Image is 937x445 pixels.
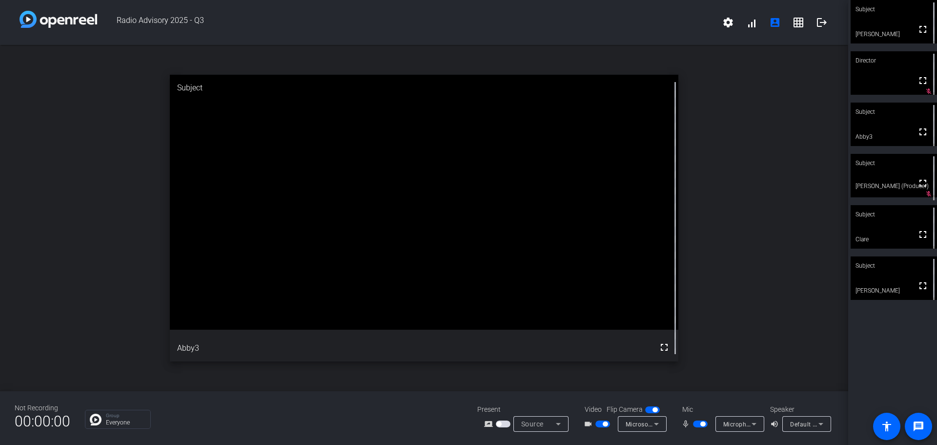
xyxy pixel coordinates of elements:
mat-icon: fullscreen [917,229,929,240]
div: Subject [851,103,937,121]
span: 00:00:00 [15,409,70,433]
mat-icon: fullscreen [917,177,929,189]
span: Source [521,420,544,428]
mat-icon: settings [722,17,734,28]
mat-icon: videocam_outline [584,418,595,430]
p: Group [106,413,145,418]
div: Subject [851,256,937,275]
mat-icon: accessibility [881,421,893,432]
p: Everyone [106,420,145,425]
div: Subject [851,154,937,172]
div: Not Recording [15,403,70,413]
div: Speaker [770,404,829,415]
span: Video [585,404,602,415]
mat-icon: fullscreen [917,75,929,86]
mat-icon: mic_none [681,418,693,430]
span: Radio Advisory 2025 - Q3 [97,11,716,34]
div: Subject [851,205,937,224]
span: Flip Camera [607,404,643,415]
span: Microsoft® LifeCam Studio(TM) (045e:0811) [626,420,753,428]
mat-icon: fullscreen [917,126,929,138]
mat-icon: fullscreen [917,280,929,292]
span: Default - Speakers (Realtek(R) Audio) [790,420,896,428]
mat-icon: fullscreen [658,341,670,353]
img: white-gradient.svg [20,11,97,28]
span: Microphone Array (Realtek(R) Audio) [723,420,828,428]
div: Director [851,51,937,70]
div: Mic [672,404,770,415]
mat-icon: account_box [769,17,781,28]
img: Chat Icon [90,414,102,425]
mat-icon: fullscreen [917,23,929,35]
div: Present [477,404,575,415]
button: signal_cellular_alt [740,11,763,34]
mat-icon: screen_share_outline [484,418,496,430]
mat-icon: logout [816,17,828,28]
mat-icon: volume_up [770,418,782,430]
div: Subject [170,75,679,101]
mat-icon: message [913,421,924,432]
mat-icon: grid_on [793,17,804,28]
